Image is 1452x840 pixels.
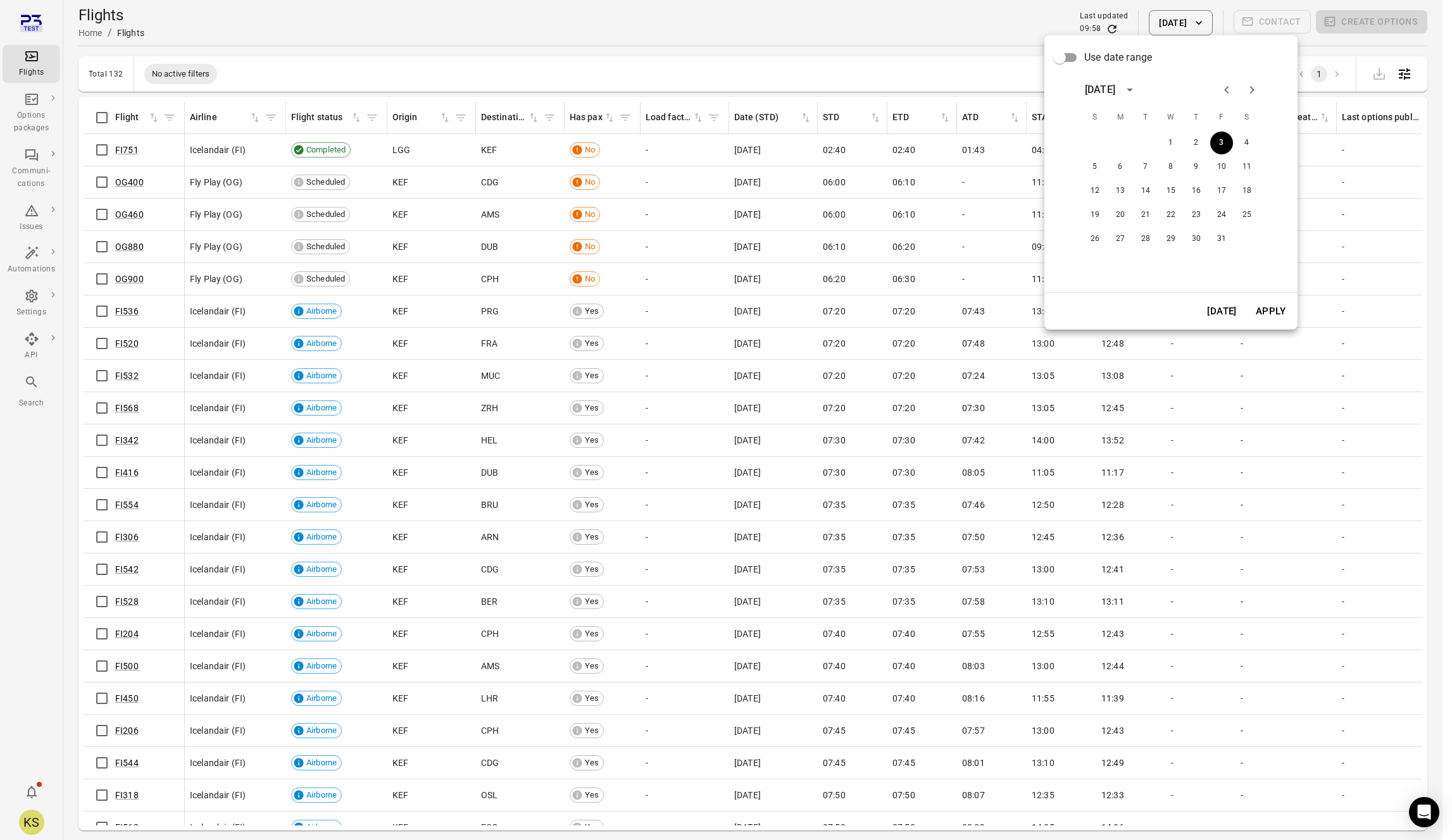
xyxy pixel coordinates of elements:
button: 12 [1084,180,1106,202]
button: 23 [1185,204,1208,226]
button: 5 [1084,156,1106,178]
button: 1 [1160,132,1182,154]
button: 16 [1185,180,1208,202]
button: 9 [1185,156,1208,178]
span: Tuesday [1134,105,1157,130]
button: 18 [1236,180,1258,202]
button: 31 [1210,228,1233,250]
button: 4 [1236,132,1258,154]
span: Saturday [1236,105,1258,130]
button: 7 [1134,156,1157,178]
button: 22 [1160,204,1182,226]
button: 24 [1210,204,1233,226]
div: [DATE] [1085,82,1115,97]
button: calendar view is open, switch to year view [1119,79,1141,101]
button: 17 [1210,180,1233,202]
button: 14 [1134,180,1157,202]
button: [DATE] [1200,298,1244,324]
button: 29 [1160,228,1182,250]
div: Open Intercom Messenger [1409,797,1439,827]
span: Thursday [1185,105,1208,130]
button: Previous month [1214,77,1239,102]
button: 3 [1210,132,1233,154]
span: Monday [1109,105,1132,130]
span: Wednesday [1160,105,1182,130]
button: 20 [1109,204,1132,226]
button: 30 [1185,228,1208,250]
button: 13 [1109,180,1132,202]
button: 6 [1109,156,1132,178]
button: 21 [1134,204,1157,226]
span: Use date range [1084,50,1152,65]
span: Sunday [1084,105,1106,130]
button: 27 [1109,228,1132,250]
button: 10 [1210,156,1233,178]
span: Friday [1210,105,1233,130]
button: 2 [1185,132,1208,154]
button: Next month [1239,77,1265,102]
button: 8 [1160,156,1182,178]
button: Apply [1249,298,1292,324]
button: 15 [1160,180,1182,202]
button: 11 [1236,156,1258,178]
button: 26 [1084,228,1106,250]
button: 25 [1236,204,1258,226]
button: 28 [1134,228,1157,250]
button: 19 [1084,204,1106,226]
